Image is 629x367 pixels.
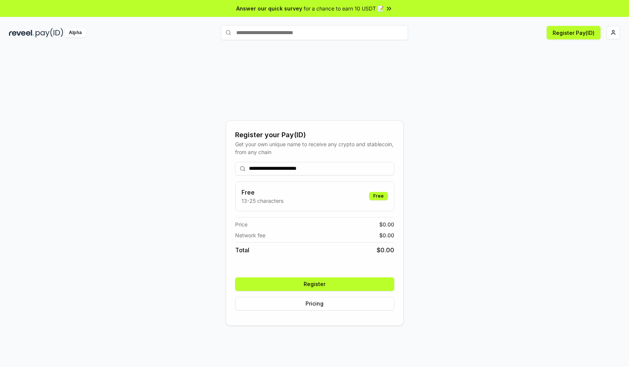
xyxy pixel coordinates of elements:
span: for a chance to earn 10 USDT 📝 [304,4,384,12]
img: pay_id [36,28,63,37]
div: Register your Pay(ID) [235,130,394,140]
span: Total [235,246,249,255]
h3: Free [241,188,283,197]
p: 13-25 characters [241,197,283,205]
div: Get your own unique name to receive any crypto and stablecoin, from any chain [235,140,394,156]
span: $ 0.00 [379,231,394,239]
span: Answer our quick survey [236,4,302,12]
button: Register Pay(ID) [547,26,601,39]
button: Register [235,277,394,291]
button: Pricing [235,297,394,310]
span: $ 0.00 [379,220,394,228]
span: $ 0.00 [377,246,394,255]
div: Alpha [65,28,86,37]
img: reveel_dark [9,28,34,37]
span: Network fee [235,231,265,239]
div: Free [369,192,388,200]
span: Price [235,220,247,228]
